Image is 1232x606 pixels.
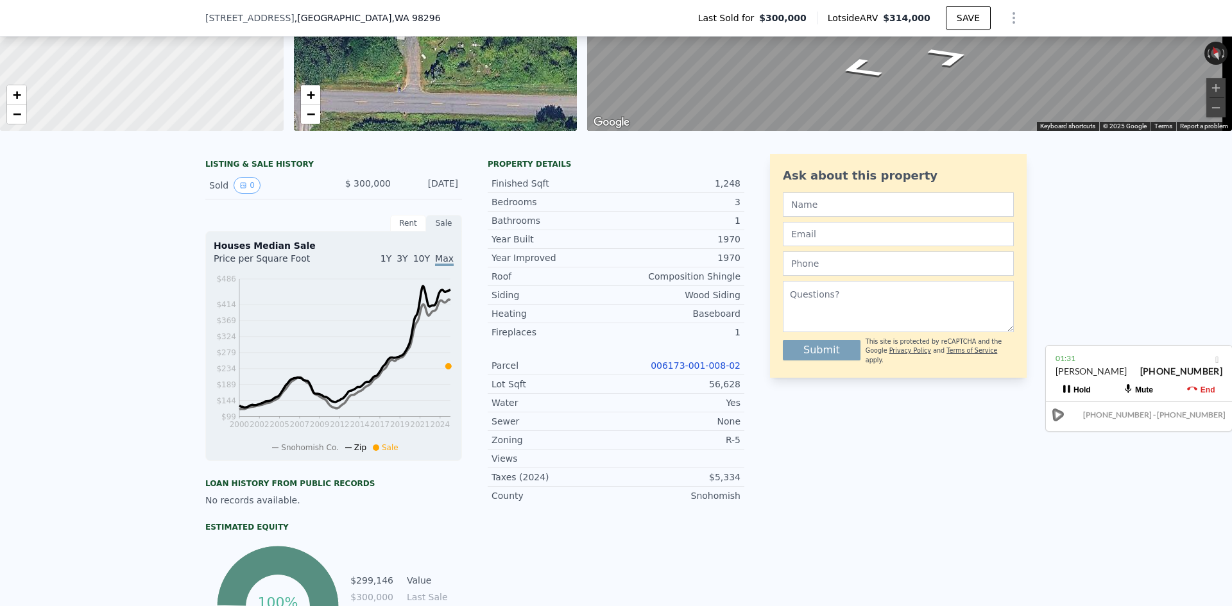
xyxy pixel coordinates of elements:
[492,452,616,465] div: Views
[759,12,807,24] span: $300,000
[616,196,740,208] div: 3
[1154,122,1172,130] a: Terms (opens in new tab)
[216,332,236,341] tspan: $324
[492,196,616,208] div: Bedrooms
[216,274,236,283] tspan: $486
[350,590,394,604] td: $300,000
[330,420,350,429] tspan: 2012
[216,396,236,405] tspan: $144
[616,433,740,446] div: R-5
[590,114,633,131] img: Google
[492,359,616,372] div: Parcel
[390,215,426,231] div: Rent
[306,106,314,122] span: −
[13,106,21,122] span: −
[205,494,462,507] div: No records available.
[492,214,616,227] div: Bathrooms
[492,415,616,428] div: Sewer
[819,53,901,85] path: Go West, 156th St SE
[301,85,320,105] a: Zoom in
[883,13,930,23] span: $314,000
[616,378,740,391] div: 56,628
[205,12,295,24] span: [STREET_ADDRESS]
[1103,122,1147,130] span: © 2025 Google
[492,270,616,283] div: Roof
[651,360,740,371] a: 006173-001-008-02
[492,433,616,446] div: Zoning
[492,307,616,320] div: Heating
[205,522,462,532] div: Estimated Equity
[492,326,616,339] div: Fireplaces
[426,215,462,231] div: Sale
[1206,78,1226,97] button: Zoom in
[1207,41,1225,66] button: Reset the view
[946,6,991,29] button: SAVE
[492,251,616,264] div: Year Improved
[306,87,314,103] span: +
[783,222,1014,246] input: Email
[230,420,250,429] tspan: 2000
[492,489,616,502] div: County
[492,233,616,246] div: Year Built
[698,12,760,24] span: Last Sold for
[946,347,997,354] a: Terms of Service
[783,251,1014,276] input: Phone
[390,420,410,429] tspan: 2019
[492,471,616,484] div: Taxes (2024)
[350,420,370,429] tspan: 2014
[616,233,740,246] div: 1970
[1180,122,1228,130] a: Report a problem
[909,40,991,72] path: Go East, 156th St SE
[783,167,1014,185] div: Ask about this property
[310,420,330,429] tspan: 2009
[492,289,616,301] div: Siding
[216,380,236,389] tspan: $189
[234,177,261,194] button: View historical data
[616,471,740,484] div: $5,334
[13,87,21,103] span: +
[381,253,391,264] span: 1Y
[435,253,454,266] span: Max
[866,337,1014,365] div: This site is protected by reCAPTCHA and the Google and apply.
[590,114,633,131] a: Open this area in Google Maps (opens a new window)
[431,420,450,429] tspan: 2024
[828,12,883,24] span: Lotside ARV
[290,420,310,429] tspan: 2007
[7,105,26,124] a: Zoom out
[616,415,740,428] div: None
[301,105,320,124] a: Zoom out
[250,420,269,429] tspan: 2002
[488,159,744,169] div: Property details
[492,378,616,391] div: Lot Sqft
[350,573,394,587] td: $299,146
[492,177,616,190] div: Finished Sqft
[345,178,391,189] span: $ 300,000
[783,192,1014,217] input: Name
[397,253,407,264] span: 3Y
[413,253,430,264] span: 10Y
[370,420,390,429] tspan: 2017
[616,326,740,339] div: 1
[783,340,860,360] button: Submit
[492,396,616,409] div: Water
[269,420,289,429] tspan: 2005
[616,307,740,320] div: Baseboard
[616,177,740,190] div: 1,248
[391,13,440,23] span: , WA 98296
[354,443,366,452] span: Zip
[205,159,462,172] div: LISTING & SALE HISTORY
[382,443,398,452] span: Sale
[616,289,740,301] div: Wood Siding
[209,177,323,194] div: Sold
[216,300,236,309] tspan: $414
[889,347,931,354] a: Privacy Policy
[616,489,740,502] div: Snohomish
[205,478,462,489] div: Loan history from public records
[214,239,454,252] div: Houses Median Sale
[295,12,441,24] span: , [GEOGRAPHIC_DATA]
[216,316,236,325] tspan: $369
[404,590,462,604] td: Last Sale
[1204,42,1211,65] button: Rotate counterclockwise
[404,573,462,587] td: Value
[216,348,236,357] tspan: $279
